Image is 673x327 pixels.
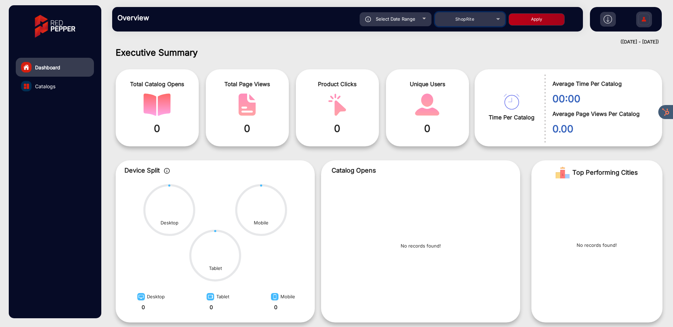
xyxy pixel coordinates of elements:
[16,58,94,77] a: Dashboard
[24,84,29,89] img: catalog
[233,93,261,116] img: catalog
[604,15,612,23] img: h2download.svg
[121,80,193,88] span: Total Catalog Opens
[637,8,651,33] img: Sign%20Up.svg
[577,242,617,249] p: No records found!
[455,16,474,22] span: ShopRite
[414,93,441,116] img: catalog
[105,39,659,46] div: ([DATE] - [DATE])
[161,220,178,227] div: Desktop
[254,220,268,227] div: Mobile
[124,167,160,174] span: Device Split
[301,80,374,88] span: Product Clicks
[556,166,570,180] img: Rank image
[143,93,171,116] img: catalog
[142,304,145,311] strong: 0
[274,304,277,311] strong: 0
[211,121,284,136] span: 0
[30,9,80,44] img: vmg-logo
[504,94,519,110] img: catalog
[35,64,60,71] span: Dashboard
[552,79,652,88] span: Average Time Per Catalog
[376,16,415,22] span: Select Date Range
[552,110,652,118] span: Average Page Views Per Catalog
[210,304,213,311] strong: 0
[23,64,29,70] img: home
[401,243,441,250] p: No records found!
[204,292,216,304] img: image
[211,80,284,88] span: Total Page Views
[332,166,510,175] p: Catalog Opens
[391,80,464,88] span: Unique Users
[35,83,55,90] span: Catalogs
[301,121,374,136] span: 0
[324,93,351,116] img: catalog
[121,121,193,136] span: 0
[365,16,371,22] img: icon
[135,292,147,304] img: image
[204,291,229,304] div: Tablet
[552,91,652,106] span: 00:00
[572,166,638,180] span: Top Performing Cities
[509,13,565,26] button: Apply
[16,77,94,96] a: Catalogs
[135,291,165,304] div: Desktop
[117,14,216,22] h3: Overview
[269,291,295,304] div: Mobile
[269,292,280,304] img: image
[164,168,170,174] img: icon
[116,47,662,58] h1: Executive Summary
[552,121,652,136] span: 0.00
[209,265,222,272] div: Tablet
[391,121,464,136] span: 0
